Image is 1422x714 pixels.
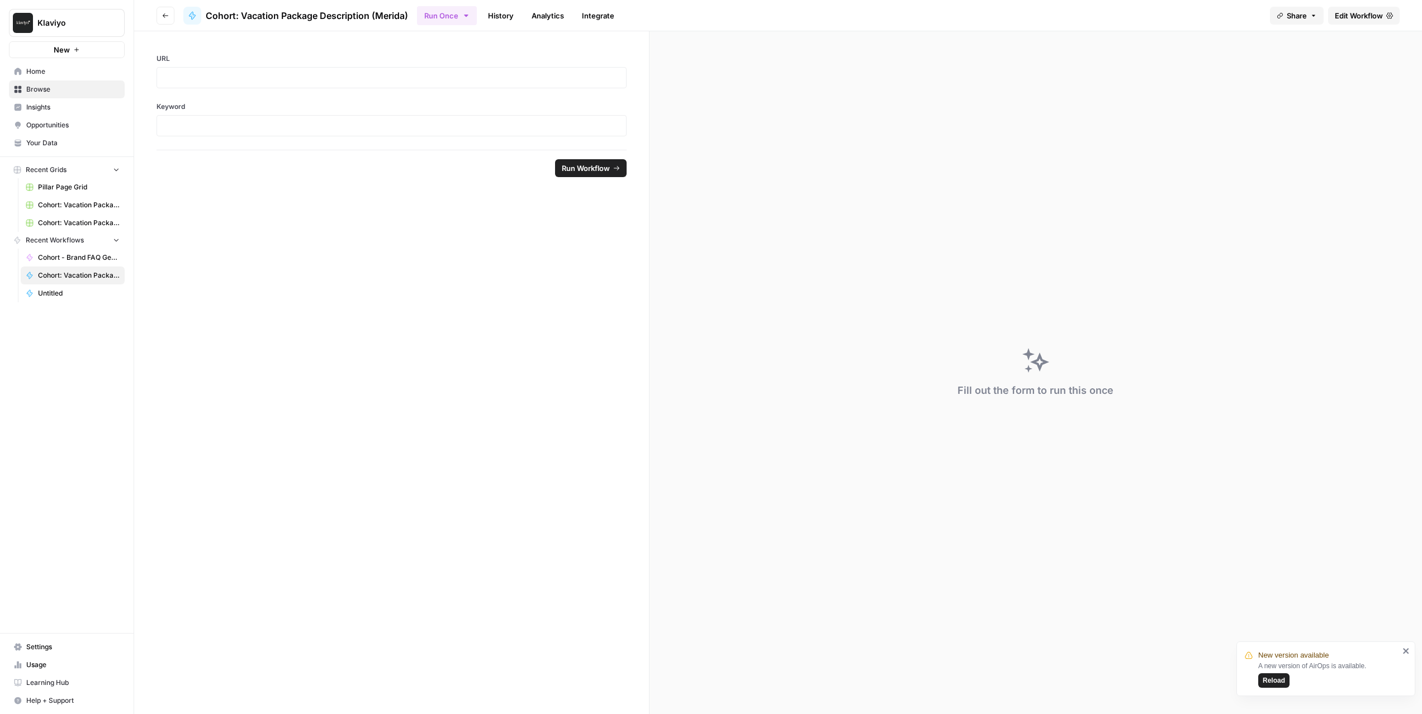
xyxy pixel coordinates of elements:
span: Klaviyo [37,17,105,28]
button: Run Once [417,6,477,25]
a: Untitled [21,284,125,302]
a: Cohort: Vacation Package Description (Merida) [21,266,125,284]
span: Home [26,66,120,77]
span: Edit Workflow [1335,10,1383,21]
span: Your Data [26,138,120,148]
span: New [54,44,70,55]
div: A new version of AirOps is available. [1258,661,1399,688]
a: Home [9,63,125,80]
a: Analytics [525,7,571,25]
button: Reload [1258,673,1290,688]
span: Cohort: Vacation Package Description (Merida) Grid [38,200,120,210]
button: Recent Workflows [9,232,125,249]
span: Run Workflow [562,163,610,174]
button: Recent Grids [9,161,125,178]
a: Pillar Page Grid [21,178,125,196]
span: Opportunities [26,120,120,130]
a: Settings [9,638,125,656]
span: Reload [1263,675,1285,686]
a: History [481,7,520,25]
span: Cohort: Vacation Package Description (Merida) [206,9,408,22]
a: Your Data [9,134,125,152]
img: Klaviyo Logo [13,13,33,33]
button: Run Workflow [555,159,627,177]
a: Cohort: Vacation Package Description (Merida) Grid [21,196,125,214]
button: Help + Support [9,692,125,710]
span: New version available [1258,650,1329,661]
a: Insights [9,98,125,116]
a: Browse [9,80,125,98]
label: Keyword [157,102,627,112]
label: URL [157,54,627,64]
span: Insights [26,102,120,112]
span: Help + Support [26,696,120,706]
span: Cohort - Brand FAQ Generator (Merida) [38,253,120,263]
a: Cohort - Brand FAQ Generator (Merida) [21,249,125,266]
span: Cohort: Vacation Package Description (Merida) [38,270,120,280]
span: Browse [26,84,120,94]
a: Cohort: Vacation Package Description (Merida) Grid (1) [21,214,125,232]
button: Share [1270,7,1324,25]
span: Share [1287,10,1307,21]
button: Workspace: Klaviyo [9,9,125,37]
span: Cohort: Vacation Package Description (Merida) Grid (1) [38,218,120,228]
a: Learning Hub [9,674,125,692]
span: Recent Grids [26,165,67,175]
span: Learning Hub [26,678,120,688]
span: Recent Workflows [26,235,84,245]
a: Cohort: Vacation Package Description (Merida) [183,7,408,25]
button: close [1402,646,1410,655]
div: Fill out the form to run this once [958,383,1113,398]
a: Edit Workflow [1328,7,1400,25]
button: New [9,41,125,58]
a: Usage [9,656,125,674]
span: Settings [26,642,120,652]
a: Opportunities [9,116,125,134]
span: Untitled [38,288,120,298]
a: Integrate [575,7,621,25]
span: Usage [26,660,120,670]
span: Pillar Page Grid [38,182,120,192]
